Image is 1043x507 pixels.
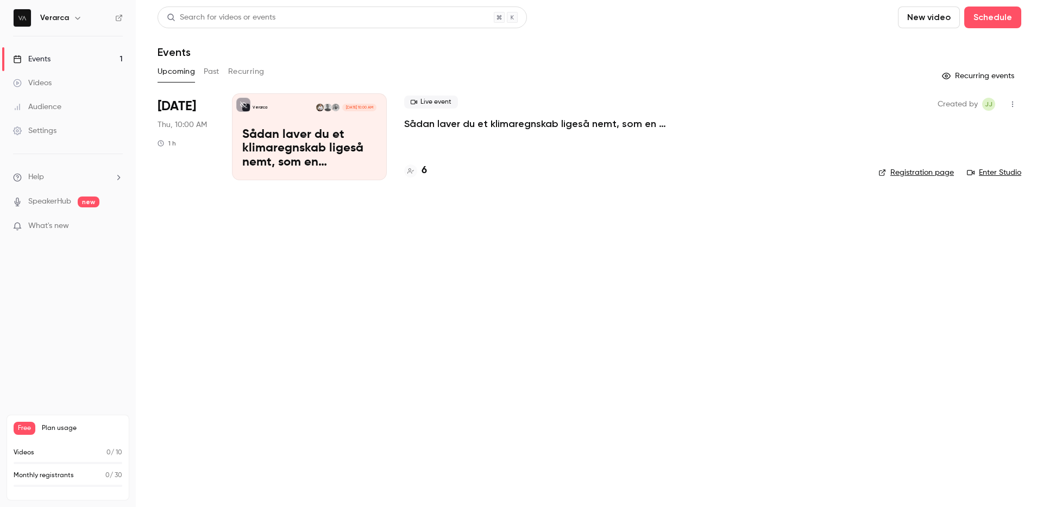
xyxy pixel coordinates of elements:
div: Events [13,54,51,65]
a: Sådan laver du et klimaregnskab ligeså nemt, som en resultatopgørelseVerarcaSøren HøjbergDan Skov... [232,93,387,180]
span: Jonas jkr+wemarket@wemarket.dk [982,98,995,111]
span: Live event [404,96,458,109]
div: 1 h [158,139,176,148]
button: Recurring events [937,67,1021,85]
span: Created by [938,98,978,111]
p: Videos [14,448,34,458]
p: Monthly registrants [14,471,74,480]
a: SpeakerHub [28,196,71,207]
span: Help [28,172,44,183]
span: 0 [105,472,110,479]
span: 0 [106,449,111,456]
a: Registration page [878,167,954,178]
img: Søren Højberg [332,104,340,111]
button: Recurring [228,63,265,80]
div: Oct 23 Thu, 10:00 AM (Europe/Copenhagen) [158,93,215,180]
a: Enter Studio [967,167,1021,178]
button: New video [898,7,960,28]
span: Plan usage [42,424,122,433]
img: Søren Orluf [316,104,324,111]
button: Past [204,63,219,80]
h1: Events [158,46,191,59]
li: help-dropdown-opener [13,172,123,183]
h6: Verarca [40,12,69,23]
p: / 30 [105,471,122,480]
p: / 10 [106,448,122,458]
span: new [78,197,99,207]
a: Sådan laver du et klimaregnskab ligeså nemt, som en resultatopgørelse [404,117,730,130]
span: [DATE] [158,98,196,115]
iframe: Noticeable Trigger [110,221,123,231]
div: Search for videos or events [167,12,275,23]
span: Free [14,422,35,435]
button: Schedule [964,7,1021,28]
div: Audience [13,102,61,112]
p: Sådan laver du et klimaregnskab ligeså nemt, som en resultatopgørelse [242,128,376,170]
span: [DATE] 10:00 AM [342,104,376,111]
p: Verarca [253,105,267,110]
div: Settings [13,125,56,136]
img: Verarca [14,9,31,27]
button: Upcoming [158,63,195,80]
span: Jj [985,98,992,111]
img: Dan Skovgaard [324,104,331,111]
h4: 6 [422,163,427,178]
div: Videos [13,78,52,88]
span: What's new [28,220,69,232]
span: Thu, 10:00 AM [158,119,207,130]
a: 6 [404,163,427,178]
